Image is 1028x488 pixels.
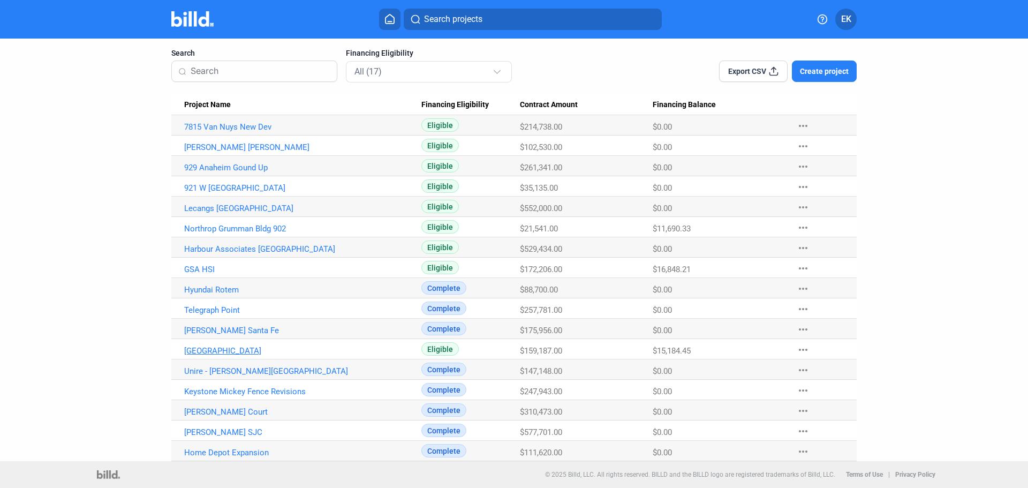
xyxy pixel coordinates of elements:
span: Financing Balance [653,100,716,110]
span: $15,184.45 [653,346,691,356]
a: 929 Anaheim Gound Up [184,163,421,172]
b: Privacy Policy [895,471,935,478]
span: $529,434.00 [520,244,562,254]
span: $257,781.00 [520,305,562,315]
span: Eligible [421,220,459,234]
span: Complete [421,302,466,315]
span: $214,738.00 [520,122,562,132]
span: $172,206.00 [520,265,562,274]
span: $0.00 [653,244,672,254]
span: $21,541.00 [520,224,558,234]
span: Eligible [421,179,459,193]
img: Billd Company Logo [171,11,214,27]
mat-icon: more_horiz [797,364,810,377]
span: $0.00 [653,204,672,213]
span: Eligible [421,159,459,172]
a: [GEOGRAPHIC_DATA] [184,346,421,356]
mat-icon: more_horiz [797,262,810,275]
a: [PERSON_NAME] [PERSON_NAME] [184,142,421,152]
div: Financing Eligibility [421,100,520,110]
input: Search [191,60,330,82]
span: Contract Amount [520,100,578,110]
span: $111,620.00 [520,448,562,457]
span: $247,943.00 [520,387,562,396]
span: Eligible [421,200,459,213]
p: | [888,471,890,478]
a: Telegraph Point [184,305,421,315]
mat-icon: more_horiz [797,343,810,356]
mat-icon: more_horiz [797,323,810,336]
button: Create project [792,61,857,82]
a: Home Depot Expansion [184,448,421,457]
span: Complete [421,322,466,335]
img: logo [97,470,120,479]
span: Eligible [421,261,459,274]
a: [PERSON_NAME] SJC [184,427,421,437]
span: Eligible [421,342,459,356]
mat-icon: more_horiz [797,242,810,254]
span: Complete [421,403,466,417]
span: Complete [421,444,466,457]
span: Eligible [421,139,459,152]
span: $261,341.00 [520,163,562,172]
mat-icon: more_horiz [797,119,810,132]
span: Complete [421,281,466,295]
span: Complete [421,363,466,376]
mat-icon: more_horiz [797,404,810,417]
a: Keystone Mickey Fence Revisions [184,387,421,396]
span: Export CSV [728,66,766,77]
mat-icon: more_horiz [797,160,810,173]
a: GSA HSI [184,265,421,274]
a: Northrop Grumman Bldg 902 [184,224,421,234]
span: Search [171,48,195,58]
span: $0.00 [653,387,672,396]
span: Financing Eligibility [421,100,489,110]
b: Terms of Use [846,471,883,478]
span: $0.00 [653,183,672,193]
span: $0.00 [653,163,672,172]
span: $310,473.00 [520,407,562,417]
div: Financing Balance [653,100,786,110]
span: Search projects [424,13,482,26]
mat-select-trigger: All (17) [354,66,382,77]
span: $0.00 [653,326,672,335]
span: $159,187.00 [520,346,562,356]
mat-icon: more_horiz [797,181,810,193]
button: Search projects [404,9,662,30]
div: Project Name [184,100,421,110]
a: [PERSON_NAME] Santa Fe [184,326,421,335]
span: $0.00 [653,407,672,417]
a: Hyundai Rotem [184,285,421,295]
span: $16,848.21 [653,265,691,274]
p: © 2025 Billd, LLC. All rights reserved. BILLD and the BILLD logo are registered trademarks of Bil... [545,471,835,478]
mat-icon: more_horiz [797,140,810,153]
span: Complete [421,424,466,437]
span: $0.00 [653,285,672,295]
span: $88,700.00 [520,285,558,295]
span: $175,956.00 [520,326,562,335]
span: $102,530.00 [520,142,562,152]
mat-icon: more_horiz [797,445,810,458]
span: $0.00 [653,448,672,457]
a: Harbour Associates [GEOGRAPHIC_DATA] [184,244,421,254]
span: $0.00 [653,366,672,376]
span: $0.00 [653,427,672,437]
span: $0.00 [653,305,672,315]
a: 7815 Van Nuys New Dev [184,122,421,132]
span: Financing Eligibility [346,48,413,58]
mat-icon: more_horiz [797,425,810,438]
span: Eligible [421,118,459,132]
mat-icon: more_horiz [797,201,810,214]
span: $0.00 [653,122,672,132]
span: $35,135.00 [520,183,558,193]
a: [PERSON_NAME] Court [184,407,421,417]
mat-icon: more_horiz [797,282,810,295]
span: $11,690.33 [653,224,691,234]
mat-icon: more_horiz [797,221,810,234]
a: Unire - [PERSON_NAME][GEOGRAPHIC_DATA] [184,366,421,376]
div: Contract Amount [520,100,653,110]
button: EK [835,9,857,30]
button: Export CSV [719,61,788,82]
span: Complete [421,383,466,396]
span: Project Name [184,100,231,110]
